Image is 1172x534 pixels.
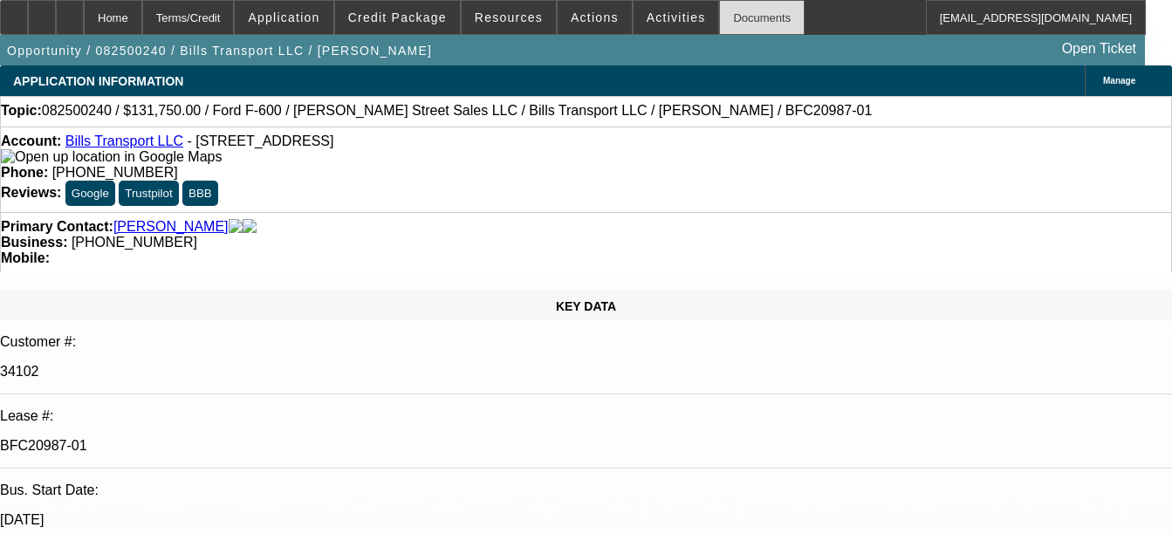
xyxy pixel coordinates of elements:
[634,1,719,34] button: Activities
[13,74,183,88] span: APPLICATION INFORMATION
[1,149,222,165] img: Open up location in Google Maps
[52,165,178,180] span: [PHONE_NUMBER]
[113,219,229,235] a: [PERSON_NAME]
[1103,76,1135,86] span: Manage
[571,10,619,24] span: Actions
[187,133,333,148] span: - [STREET_ADDRESS]
[1,250,50,265] strong: Mobile:
[248,10,319,24] span: Application
[475,10,543,24] span: Resources
[558,1,632,34] button: Actions
[1,165,48,180] strong: Phone:
[335,1,460,34] button: Credit Package
[556,299,616,313] span: KEY DATA
[65,133,183,148] a: Bills Transport LLC
[1055,34,1143,64] a: Open Ticket
[182,181,218,206] button: BBB
[229,219,243,235] img: facebook-icon.png
[1,235,67,250] strong: Business:
[243,219,257,235] img: linkedin-icon.png
[647,10,706,24] span: Activities
[462,1,556,34] button: Resources
[1,133,61,148] strong: Account:
[65,181,115,206] button: Google
[7,44,432,58] span: Opportunity / 082500240 / Bills Transport LLC / [PERSON_NAME]
[42,103,873,119] span: 082500240 / $131,750.00 / Ford F-600 / [PERSON_NAME] Street Sales LLC / Bills Transport LLC / [PE...
[1,219,113,235] strong: Primary Contact:
[235,1,332,34] button: Application
[1,185,61,200] strong: Reviews:
[348,10,447,24] span: Credit Package
[119,181,178,206] button: Trustpilot
[72,235,197,250] span: [PHONE_NUMBER]
[1,103,42,119] strong: Topic:
[1,149,222,164] a: View Google Maps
